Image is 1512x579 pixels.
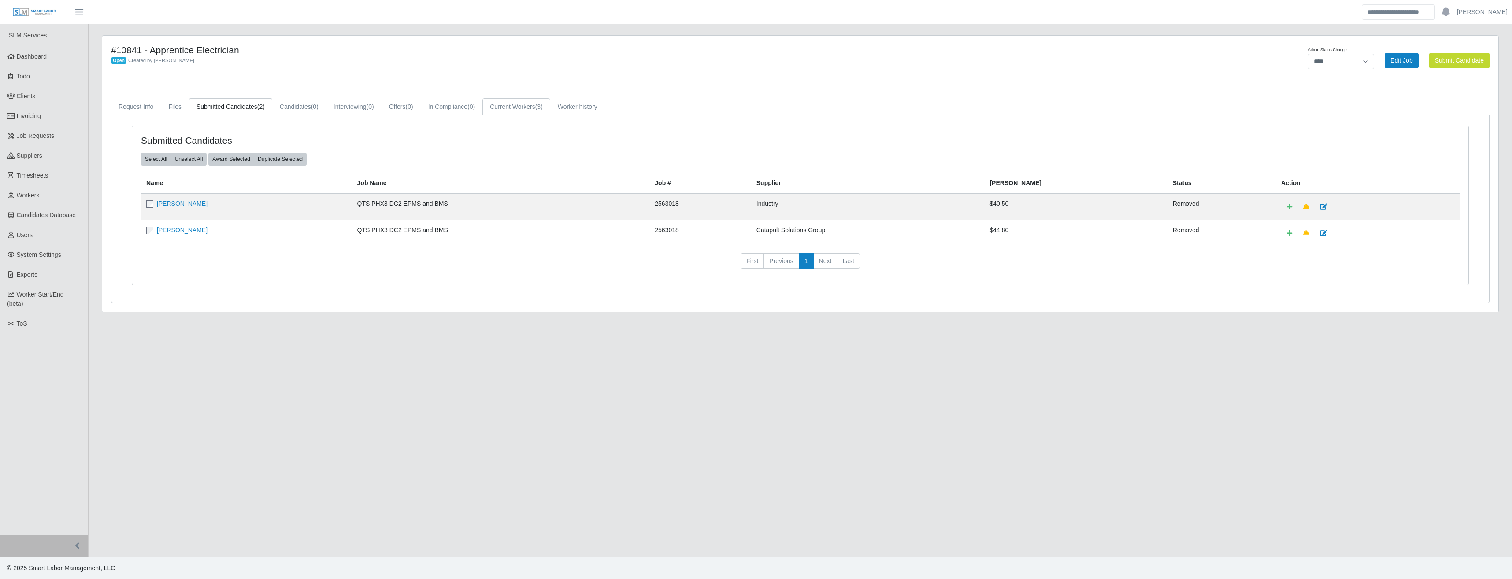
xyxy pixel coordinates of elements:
td: $44.80 [984,220,1167,246]
a: Worker history [550,98,605,115]
div: bulk actions [141,153,207,165]
a: [PERSON_NAME] [1457,7,1508,17]
a: Candidates [272,98,326,115]
span: (0) [311,103,319,110]
span: Users [17,231,33,238]
td: 2563018 [649,193,751,220]
span: Candidates Database [17,212,76,219]
a: Files [161,98,189,115]
th: Name [141,173,352,193]
td: QTS PHX3 DC2 EPMS and BMS [352,220,650,246]
div: bulk actions [208,153,307,165]
span: (0) [406,103,413,110]
a: Submitted Candidates [189,98,272,115]
button: Unselect All [170,153,207,165]
span: Open [111,57,126,64]
span: Clients [17,93,36,100]
a: Request Info [111,98,161,115]
h4: Submitted Candidates [141,135,683,146]
button: Select All [141,153,171,165]
span: Worker Start/End (beta) [7,291,64,307]
img: SLM Logo [12,7,56,17]
a: [PERSON_NAME] [157,200,208,207]
th: Job # [649,173,751,193]
a: Make Team Lead [1297,199,1315,215]
a: Current Workers [482,98,550,115]
th: Action [1276,173,1460,193]
span: (0) [467,103,475,110]
th: [PERSON_NAME] [984,173,1167,193]
td: QTS PHX3 DC2 EPMS and BMS [352,193,650,220]
nav: pagination [141,253,1460,276]
td: removed [1167,193,1276,220]
td: removed [1167,220,1276,246]
span: ToS [17,320,27,327]
span: Dashboard [17,53,47,60]
button: Submit Candidate [1429,53,1490,68]
a: Make Team Lead [1297,226,1315,241]
span: (3) [535,103,543,110]
span: Created by [PERSON_NAME] [128,58,194,63]
span: © 2025 Smart Labor Management, LLC [7,564,115,572]
label: Admin Status Change: [1308,47,1348,53]
a: 1 [799,253,814,269]
a: Offers [382,98,421,115]
td: Catapult Solutions Group [751,220,985,246]
td: Industry [751,193,985,220]
th: Supplier [751,173,985,193]
a: Add Default Cost Code [1281,199,1298,215]
span: Invoicing [17,112,41,119]
a: Interviewing [326,98,382,115]
a: [PERSON_NAME] [157,226,208,234]
span: Job Requests [17,132,55,139]
span: System Settings [17,251,61,258]
a: Edit Job [1385,53,1419,68]
button: Duplicate Selected [254,153,307,165]
h4: #10841 - Apprentice Electrician [111,45,910,56]
th: Job Name [352,173,650,193]
input: Search [1362,4,1435,20]
span: Exports [17,271,37,278]
span: Workers [17,192,40,199]
span: SLM Services [9,32,47,39]
span: Timesheets [17,172,48,179]
span: (2) [257,103,265,110]
td: $40.50 [984,193,1167,220]
th: Status [1167,173,1276,193]
a: Add Default Cost Code [1281,226,1298,241]
span: (0) [367,103,374,110]
a: In Compliance [421,98,483,115]
td: 2563018 [649,220,751,246]
button: Award Selected [208,153,254,165]
span: Suppliers [17,152,42,159]
span: Todo [17,73,30,80]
